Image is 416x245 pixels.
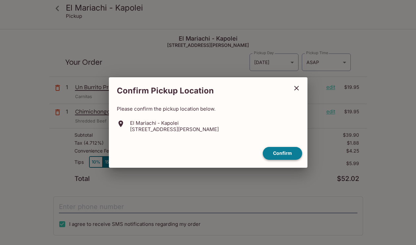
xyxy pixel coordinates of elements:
[263,147,302,160] button: confirm
[109,83,288,99] h2: Confirm Pickup Location
[130,126,219,132] p: [STREET_ADDRESS][PERSON_NAME]
[117,106,300,112] p: Please confirm the pickup location below.
[288,80,305,96] button: close
[130,120,219,126] p: El Mariachi - Kapolei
